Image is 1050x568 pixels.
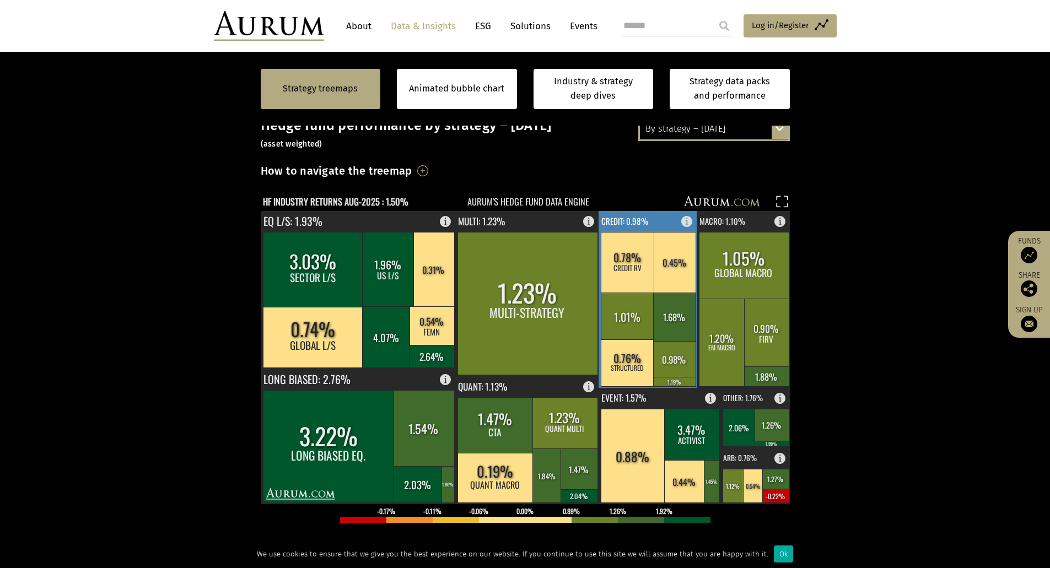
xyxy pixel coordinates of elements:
div: Ok [774,545,793,562]
div: Share [1014,272,1044,297]
img: Sign up to our newsletter [1021,316,1037,332]
a: Sign up [1014,305,1044,332]
a: ESG [470,16,497,36]
h3: Hedge fund performance by strategy – [DATE] [261,117,790,150]
div: By strategy – [DATE] [640,119,788,139]
a: Events [564,16,597,36]
a: Data & Insights [385,16,461,36]
a: Strategy treemaps [283,82,358,96]
a: Log in/Register [744,14,837,37]
a: Strategy data packs and performance [670,69,790,109]
small: (asset weighted) [261,139,322,149]
a: About [341,16,377,36]
a: Animated bubble chart [409,82,504,96]
input: Submit [713,15,735,37]
img: Aurum [214,11,324,41]
img: Access Funds [1021,247,1037,263]
h3: How to navigate the treemap [261,161,412,180]
a: Solutions [505,16,556,36]
img: Share this post [1021,280,1037,297]
span: Log in/Register [752,19,809,32]
a: Funds [1014,236,1044,263]
a: Industry & strategy deep dives [534,69,654,109]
